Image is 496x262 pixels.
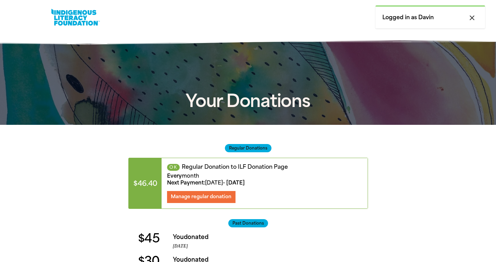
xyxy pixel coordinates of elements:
[171,194,231,200] span: Manage regular donation
[173,234,184,240] em: You
[225,144,271,152] span: Regular Donations
[138,233,159,245] span: $45
[129,158,162,208] span: $46.40
[186,91,310,111] span: Your Donations
[376,5,485,28] div: Logged in as Davin
[167,164,180,171] span: OK
[173,243,368,250] p: [DATE]
[205,180,223,186] strong: [DATE]
[167,180,245,186] span: - [DATE]
[182,173,199,179] strong: month
[167,180,205,186] span: Next Payment :
[184,234,208,240] span: donated
[167,164,362,171] p: Regular Donation to ILF Donation Page
[167,191,236,203] button: Manage regular donation
[228,219,268,227] span: Past Donations
[466,13,478,22] button: close
[128,158,368,209] div: Paginated content
[468,14,476,22] i: close
[167,173,182,179] span: Every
